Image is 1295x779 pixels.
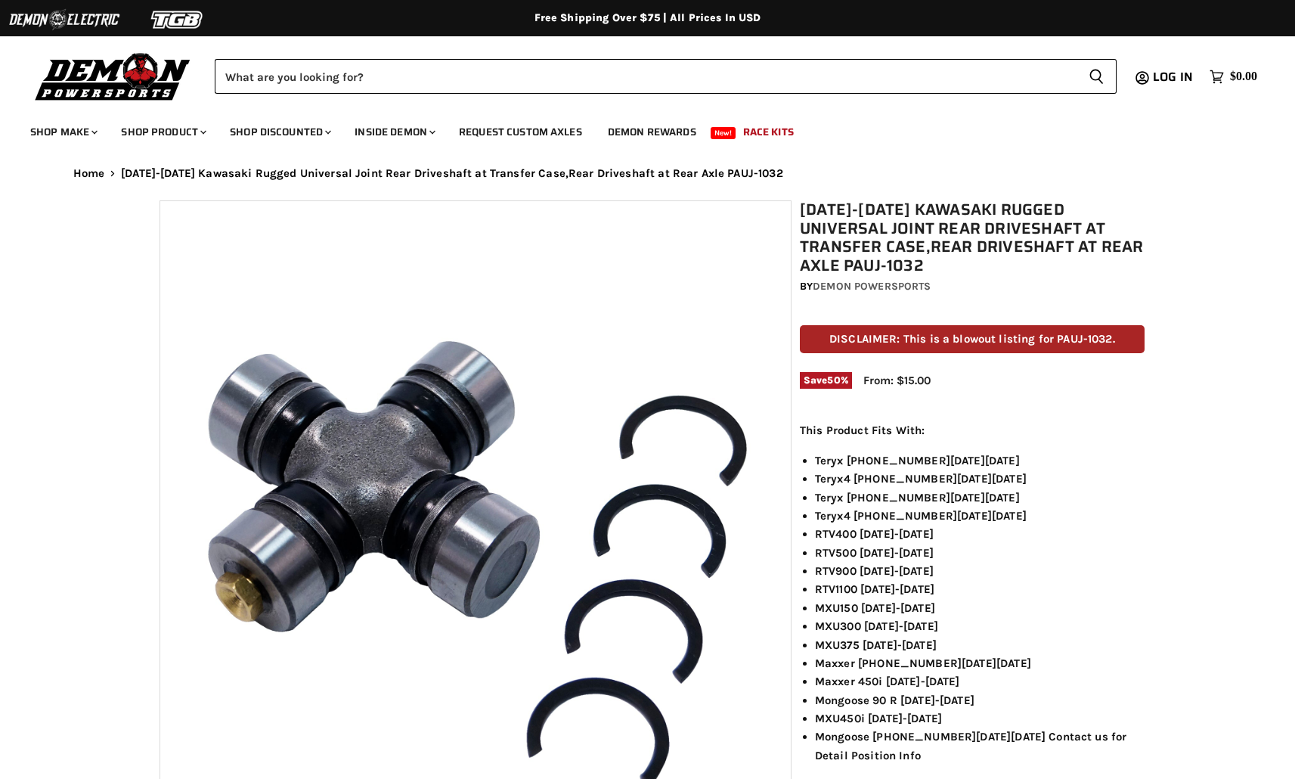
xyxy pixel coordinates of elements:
[815,452,1145,470] li: Teryx [PHONE_NUMBER][DATE][DATE]
[19,110,1253,147] ul: Main menu
[110,116,215,147] a: Shop Product
[815,654,1145,672] li: Maxxer [PHONE_NUMBER][DATE][DATE]
[815,544,1145,562] li: RTV500 [DATE]-[DATE]
[448,116,593,147] a: Request Custom Axles
[815,525,1145,543] li: RTV400 [DATE]-[DATE]
[815,672,1145,691] li: Maxxer 450i [DATE]-[DATE]
[800,278,1145,295] div: by
[800,421,1145,439] p: This Product Fits With:
[815,599,1145,617] li: MXU150 [DATE]-[DATE]
[121,5,234,34] img: TGB Logo 2
[863,374,931,387] span: From: $15.00
[8,5,121,34] img: Demon Electric Logo 2
[815,507,1145,525] li: Teryx4 [PHONE_NUMBER][DATE][DATE]
[596,116,708,147] a: Demon Rewards
[815,489,1145,507] li: Teryx [PHONE_NUMBER][DATE][DATE]
[815,728,1145,765] li: Mongoose [PHONE_NUMBER][DATE][DATE] Contact us for Detail Position Info
[73,167,105,180] a: Home
[218,116,340,147] a: Shop Discounted
[19,116,107,147] a: Shop Make
[711,127,736,139] span: New!
[815,636,1145,654] li: MXU375 [DATE]-[DATE]
[827,374,840,386] span: 50
[215,59,1117,94] form: Product
[815,580,1145,598] li: RTV1100 [DATE]-[DATE]
[800,325,1145,353] p: DISCLAIMER: This is a blowout listing for PAUJ-1032.
[815,562,1145,580] li: RTV900 [DATE]-[DATE]
[815,691,1145,709] li: Mongoose 90 R [DATE]-[DATE]
[43,167,1253,180] nav: Breadcrumbs
[1230,70,1257,84] span: $0.00
[215,59,1077,94] input: Search
[43,11,1253,25] div: Free Shipping Over $75 | All Prices In USD
[800,200,1145,275] h1: [DATE]-[DATE] Kawasaki Rugged Universal Joint Rear Driveshaft at Transfer Case,Rear Driveshaft at...
[815,709,1145,728] li: MXU450i [DATE]-[DATE]
[121,167,783,180] span: [DATE]-[DATE] Kawasaki Rugged Universal Joint Rear Driveshaft at Transfer Case,Rear Driveshaft at...
[815,470,1145,488] li: Teryx4 [PHONE_NUMBER][DATE][DATE]
[800,372,852,389] span: Save %
[343,116,445,147] a: Inside Demon
[1153,67,1193,86] span: Log in
[1202,66,1265,88] a: $0.00
[30,49,196,103] img: Demon Powersports
[732,116,805,147] a: Race Kits
[1077,59,1117,94] button: Search
[1146,70,1202,84] a: Log in
[815,617,1145,635] li: MXU300 [DATE]-[DATE]
[813,280,931,293] a: Demon Powersports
